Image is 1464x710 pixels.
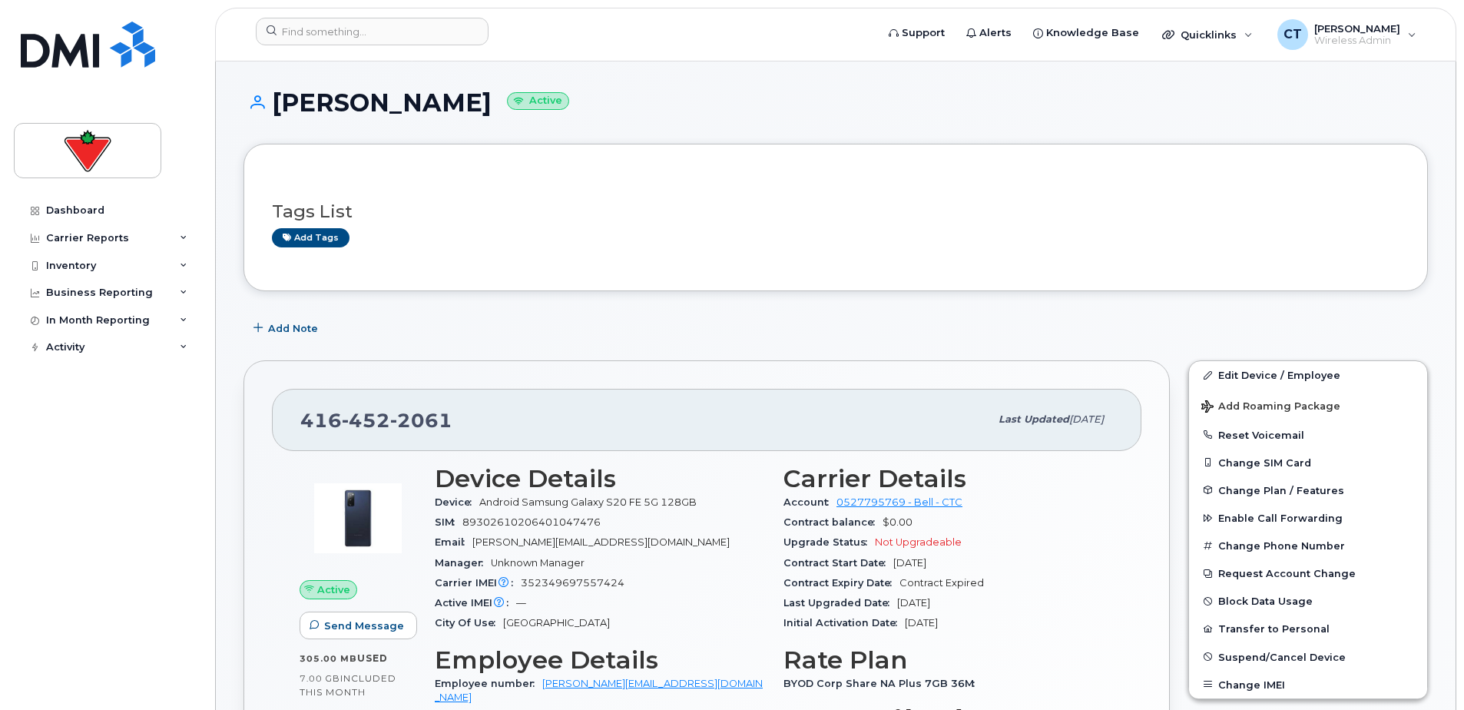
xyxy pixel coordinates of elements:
span: Contract Expiry Date [783,577,899,589]
button: Add Note [243,314,331,342]
span: Unknown Manager [491,557,585,569]
span: City Of Use [435,617,503,629]
span: used [357,652,388,664]
button: Block Data Usage [1189,587,1427,615]
a: 0527795769 - Bell - CTC [836,496,962,508]
span: Last Upgraded Date [783,597,897,609]
span: [DATE] [905,617,938,629]
span: Contract Start Date [783,557,893,569]
span: Last updated [999,413,1069,425]
h3: Tags List [272,202,1399,221]
button: Change Plan / Features [1189,476,1427,504]
span: BYOD Corp Share NA Plus 7GB 36M [783,678,982,689]
span: 452 [342,409,390,432]
span: [GEOGRAPHIC_DATA] [503,617,610,629]
span: Change Plan / Features [1218,484,1344,496]
span: Manager [435,557,491,569]
a: Edit Device / Employee [1189,361,1427,389]
span: Send Message [324,619,404,633]
span: Initial Activation Date [783,617,905,629]
button: Change SIM Card [1189,449,1427,476]
h3: Device Details [435,465,765,493]
span: Active [317,582,350,597]
h3: Carrier Details [783,465,1114,493]
span: Enable Call Forwarding [1218,513,1343,524]
a: [PERSON_NAME][EMAIL_ADDRESS][DOMAIN_NAME] [435,678,763,703]
button: Reset Voicemail [1189,421,1427,449]
span: Suspend/Cancel Device [1218,651,1346,662]
img: image20231002-3703462-zm6wmn.jpeg [312,473,404,565]
a: Add tags [272,228,349,247]
span: — [516,597,526,609]
span: Upgrade Status [783,536,875,548]
button: Transfer to Personal [1189,615,1427,642]
span: Account [783,496,836,508]
span: Carrier IMEI [435,577,521,589]
small: Active [507,92,569,110]
span: [PERSON_NAME][EMAIL_ADDRESS][DOMAIN_NAME] [472,536,730,548]
span: Email [435,536,472,548]
span: Contract Expired [899,577,984,589]
span: Device [435,496,479,508]
span: Add Roaming Package [1201,400,1340,415]
span: Add Note [268,321,318,336]
span: Employee number [435,678,542,689]
span: 2061 [390,409,452,432]
button: Suspend/Cancel Device [1189,643,1427,671]
span: Active IMEI [435,597,516,609]
span: 416 [300,409,452,432]
span: 352349697557424 [521,577,624,589]
span: 7.00 GB [300,673,340,684]
button: Change Phone Number [1189,532,1427,559]
h3: Employee Details [435,646,765,674]
h1: [PERSON_NAME] [243,89,1428,116]
span: [DATE] [893,557,926,569]
span: Not Upgradeable [875,536,962,548]
button: Change IMEI [1189,671,1427,698]
button: Request Account Change [1189,559,1427,587]
button: Send Message [300,612,417,639]
button: Enable Call Forwarding [1189,504,1427,532]
span: included this month [300,672,396,698]
span: $0.00 [883,516,913,528]
span: [DATE] [897,597,930,609]
span: Android Samsung Galaxy S20 FE 5G 128GB [479,496,697,508]
span: 89302610206401047476 [462,516,601,528]
span: Contract balance [783,516,883,528]
span: 305.00 MB [300,653,357,664]
span: [DATE] [1069,413,1104,425]
span: SIM [435,516,462,528]
h3: Rate Plan [783,646,1114,674]
button: Add Roaming Package [1189,390,1427,421]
